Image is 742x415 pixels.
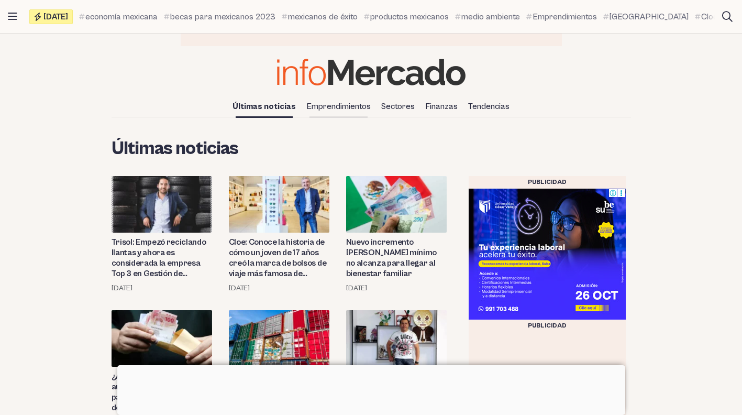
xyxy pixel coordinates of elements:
[164,10,275,23] a: becas para mexicanos 2023
[370,10,449,23] span: productos mexicanos
[526,10,597,23] a: Emprendimientos
[112,237,212,279] a: Trisol: Empezó reciclando llantas y ahora es considerada la empresa Top 3 en Gestión de Negocios ...
[229,237,329,279] a: Cloe: Conoce la historia de cómo un joven de 17 años creó la marca de bolsos de viaje más famosa ...
[85,10,158,23] span: economía mexicana
[701,10,718,23] span: Cloe
[469,320,626,332] div: Publicidad
[603,10,689,23] a: [GEOGRAPHIC_DATA]
[302,97,375,115] a: Emprendimientos
[346,237,447,279] a: Nuevo incremento [PERSON_NAME] mínimo no alcanza para llegar al bienestar familiar
[695,10,718,23] a: Cloe
[461,10,520,23] span: medio ambiente
[112,283,132,293] time: 2 febrero, 2024 11:25
[170,10,275,23] span: becas para mexicanos 2023
[229,310,329,367] img: exportaciones mexicanas
[282,10,358,23] a: mexicanos de éxito
[364,10,449,23] a: productos mexicanos
[43,13,68,21] span: [DATE]
[79,10,158,23] a: economía mexicana
[610,10,689,23] span: [GEOGRAPHIC_DATA]
[112,371,212,413] a: ¿Aceptaron los jefes el aumento al salario mínimo para 2024?; AMLO da los detalles
[112,176,212,233] img: Trisol
[346,283,367,293] time: 4 diciembre, 2023 13:52
[377,97,419,115] a: Sectores
[346,310,447,367] img: ¡Ay güey! emprendimiento
[229,176,329,233] img: cloe méxico emprendimiento
[117,365,625,412] iframe: Advertisement
[469,189,626,320] iframe: Advertisement
[533,10,597,23] span: Emprendimientos
[229,283,250,293] time: 7 diciembre, 2023 09:22
[469,176,626,189] div: Publicidad
[112,310,212,367] img: aumento salarial México
[346,176,447,233] img: Alza no alcanza bienestar familiar
[228,97,300,115] a: Últimas noticias
[288,10,358,23] span: mexicanos de éxito
[455,10,520,23] a: medio ambiente
[421,97,462,115] a: Finanzas
[464,97,514,115] a: Tendencias
[277,59,466,85] img: Infomercado México logo
[112,138,239,159] span: Últimas noticias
